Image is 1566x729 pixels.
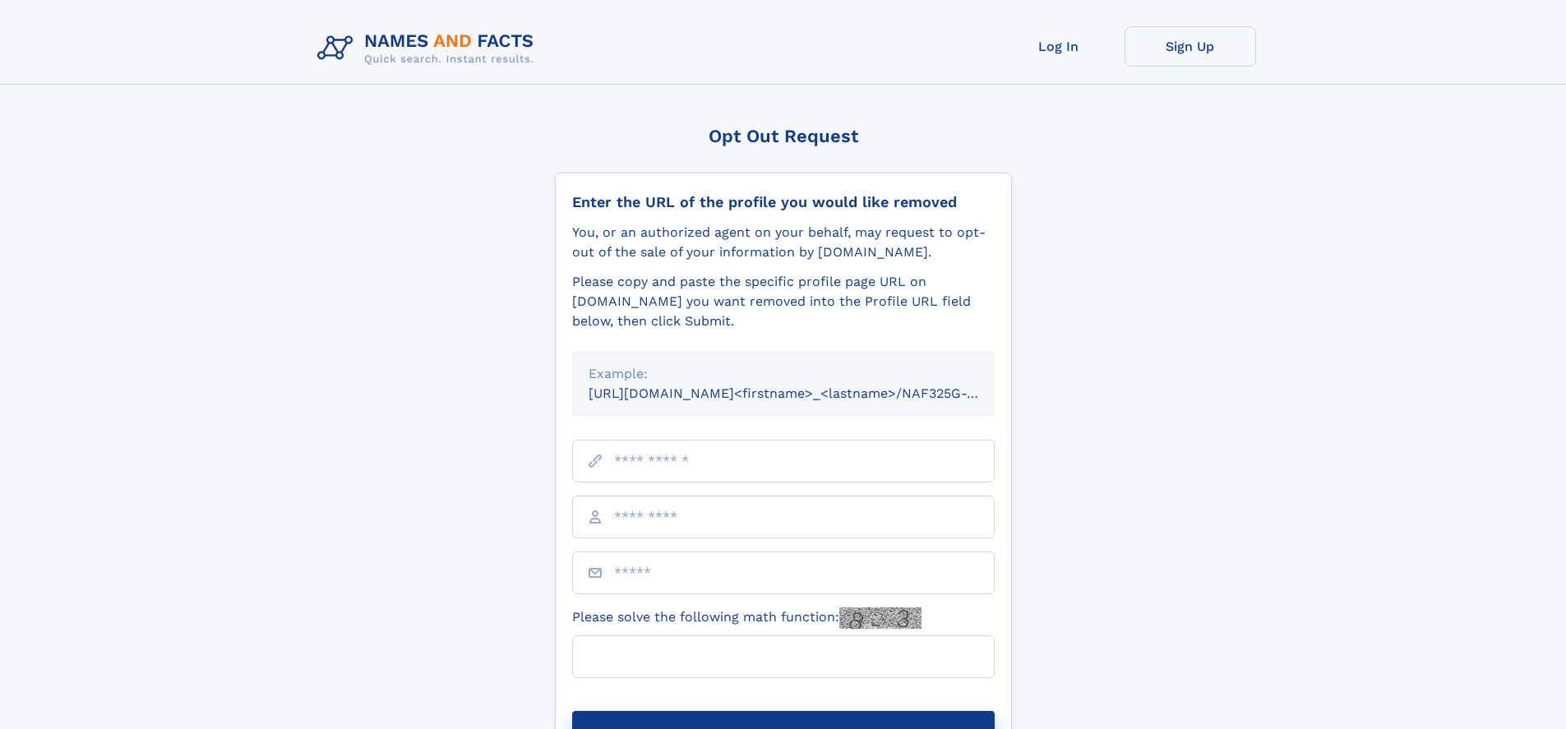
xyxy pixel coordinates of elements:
[1125,26,1256,67] a: Sign Up
[555,126,1012,146] div: Opt Out Request
[572,272,995,331] div: Please copy and paste the specific profile page URL on [DOMAIN_NAME] you want removed into the Pr...
[311,26,547,71] img: Logo Names and Facts
[589,385,1026,401] small: [URL][DOMAIN_NAME]<firstname>_<lastname>/NAF325G-xxxxxxxx
[572,607,922,629] label: Please solve the following math function:
[572,223,995,262] div: You, or an authorized agent on your behalf, may request to opt-out of the sale of your informatio...
[993,26,1125,67] a: Log In
[572,193,995,211] div: Enter the URL of the profile you would like removed
[589,364,978,384] div: Example:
